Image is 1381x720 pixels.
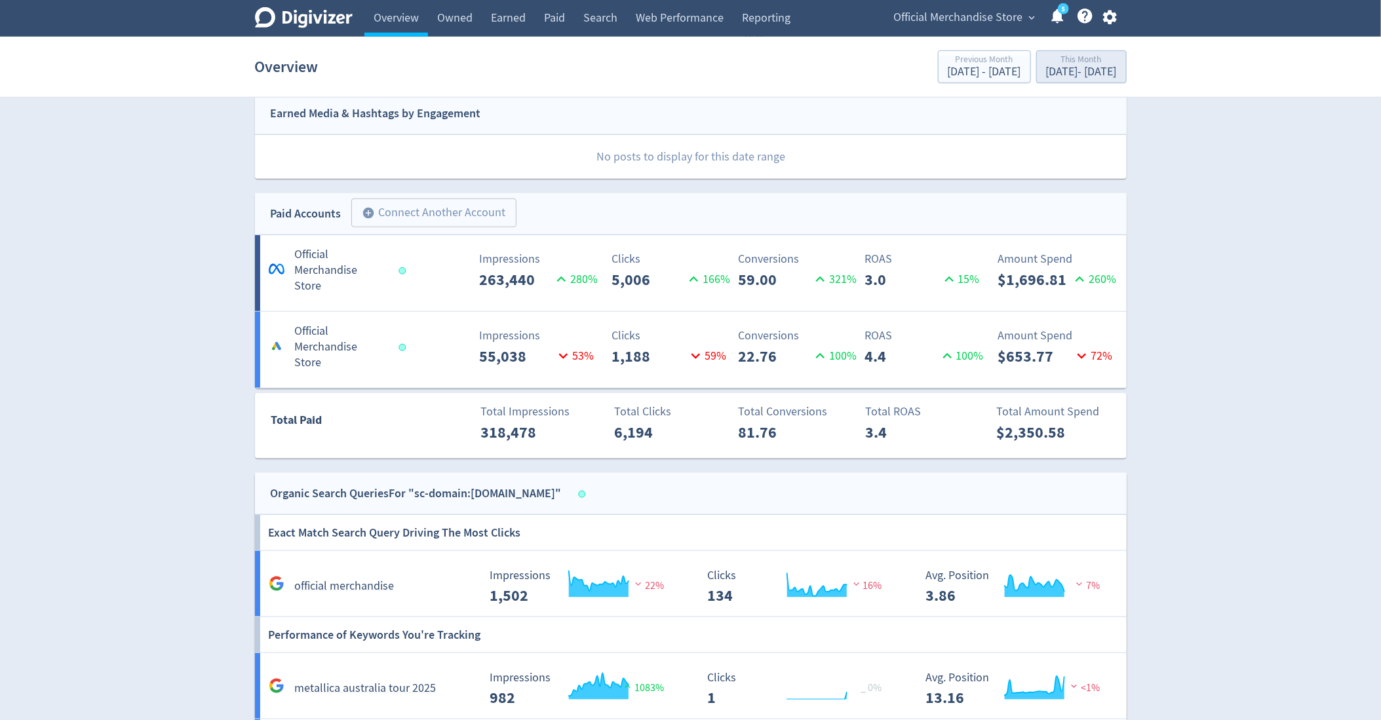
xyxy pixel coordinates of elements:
p: $1,696.81 [998,268,1071,292]
h1: Overview [255,46,319,88]
p: 22.76 [738,345,811,368]
p: Clicks [612,250,730,268]
p: 59.00 [738,268,811,292]
span: add_circle [362,206,376,219]
h6: Performance of Keywords You're Tracking [268,617,480,653]
svg: Google Analytics [269,678,284,694]
p: $653.77 [998,345,1073,368]
div: [DATE] - [DATE] [948,66,1021,78]
p: 3.0 [865,268,941,292]
button: Previous Month[DATE] - [DATE] [938,50,1031,83]
h5: official merchandise [295,578,395,594]
p: 321 % [811,271,857,288]
a: official merchandise Impressions 1,502 Impressions 1,502 22% Clicks 134 Clicks 134 16% Avg. Posit... [255,551,1127,617]
img: negative-performance.svg [1073,579,1086,589]
a: Connect Another Account [341,200,516,227]
div: [DATE] - [DATE] [1046,66,1117,78]
p: Impressions [479,327,598,345]
img: negative-performance.svg [850,579,863,589]
p: 100 % [811,347,857,365]
span: 7% [1073,579,1100,592]
div: Previous Month [948,55,1021,66]
svg: Impressions 982 [483,672,680,706]
p: Total Conversions [738,403,857,421]
h5: Official Merchandise Store [295,324,387,371]
svg: Impressions 1,502 [483,569,680,604]
p: 81.76 [738,421,813,444]
p: 263,440 [479,268,553,292]
p: 1,188 [612,345,687,368]
p: ROAS [865,327,984,345]
p: Amount Spend [998,250,1116,268]
a: *Official Merchandise StoreImpressions263,440280%Clicks5,006166%Conversions59.00321%ROAS3.015%Amo... [255,235,1127,311]
p: 5,006 [612,268,685,292]
div: Organic Search Queries For "sc-domain:[DOMAIN_NAME]" [271,484,562,503]
p: 318,478 [480,421,556,444]
p: $2,350.58 [997,421,1072,444]
button: Connect Another Account [351,199,516,227]
svg: Clicks 134 [701,569,898,604]
a: metallica australia tour 2025 Impressions 982 Impressions 982 1083% Clicks 1 Clicks 1 _ 0% Avg. P... [255,653,1127,719]
svg: Clicks 1 [701,672,898,706]
img: negative-performance.svg [1068,681,1081,691]
p: Clicks [612,327,730,345]
p: Total ROAS [866,403,984,421]
span: Data last synced: 27 Aug 2025, 5:02pm (AEST) [578,491,589,498]
span: Data last synced: 27 Aug 2025, 6:01pm (AEST) [399,267,410,275]
span: Official Merchandise Store [894,7,1023,28]
span: <1% [1068,681,1100,694]
p: 55,038 [479,345,554,368]
p: Conversions [738,250,857,268]
h5: Official Merchandise Store [295,247,387,294]
h5: metallica australia tour 2025 [295,681,437,696]
span: 1083% [621,681,664,694]
span: 16% [850,579,882,592]
span: expand_more [1026,12,1038,24]
div: Paid Accounts [271,204,341,223]
h6: Exact Match Search Query Driving The Most Clicks [268,515,520,550]
p: 166 % [685,271,730,288]
p: 6,194 [614,421,690,444]
span: Data last synced: 27 Aug 2025, 6:01pm (AEST) [399,344,410,351]
svg: Avg. Position 13.16 [919,672,1116,706]
p: Total Amount Spend [997,403,1116,421]
p: 260 % [1071,271,1116,288]
span: 22% [632,579,664,592]
svg: Google Analytics [269,576,284,592]
p: No posts to display for this date range [256,135,1127,179]
button: This Month[DATE]- [DATE] [1036,50,1127,83]
p: Amount Spend [998,327,1116,345]
text: 5 [1061,5,1064,14]
p: 59 % [687,347,726,365]
img: positive-performance.svg [621,681,634,691]
p: Total Impressions [480,403,599,421]
button: Official Merchandise Store [889,7,1039,28]
p: 15 % [941,271,980,288]
p: ROAS [865,250,984,268]
p: 3.4 [866,421,941,444]
a: Official Merchandise StoreImpressions55,03853%Clicks1,18859%Conversions22.76100%ROAS4.4100%Amount... [255,312,1127,388]
div: Total Paid [256,411,400,436]
div: This Month [1046,55,1117,66]
p: Conversions [738,327,857,345]
p: 72 % [1073,347,1112,365]
p: Total Clicks [614,403,733,421]
a: 5 [1058,3,1069,14]
span: _ 0% [861,681,882,694]
div: Earned Media & Hashtags by Engagement [271,104,481,123]
p: 100 % [939,347,984,365]
p: 4.4 [865,345,939,368]
p: Impressions [479,250,598,268]
svg: Avg. Position 3.86 [919,569,1116,604]
img: negative-performance.svg [632,579,645,589]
